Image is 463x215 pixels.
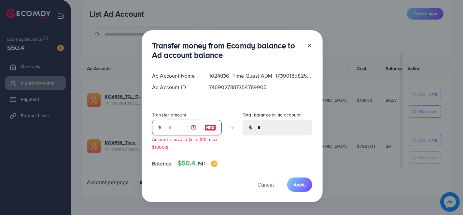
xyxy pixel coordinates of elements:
[147,72,204,80] div: Ad Account Name
[243,112,301,118] label: Total balance in ad account
[211,161,217,167] img: image
[147,84,204,91] div: Ad Account ID
[195,160,205,167] span: USD
[287,177,312,192] button: Apply
[152,136,218,150] small: Amount is invalid (min: $10, max: $10000)
[204,124,216,131] img: image
[178,159,217,167] h4: $50.4
[152,160,173,167] span: Balance:
[204,84,317,91] div: 7469027887354789905
[249,177,282,192] button: Cancel
[204,72,317,80] div: 1024836_Time Quest ADM_1739018582569
[258,181,274,188] span: Cancel
[152,41,302,60] h3: Transfer money from Ecomdy balance to Ad account balance
[152,112,186,118] label: Transfer amount
[294,181,306,188] span: Apply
